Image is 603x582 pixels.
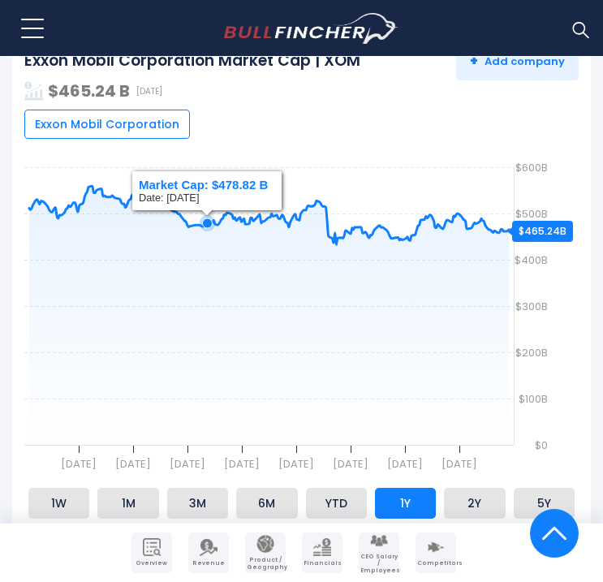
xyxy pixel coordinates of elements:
li: 3M [167,488,228,519]
h2: Exxon Mobil Corporation Market Cap | XOM [24,51,360,71]
a: Company Overview [131,532,172,573]
img: addasd [24,81,44,101]
text: [DATE] [61,456,97,472]
li: 2Y [444,488,505,519]
text: $400B [515,252,548,268]
span: [DATE] [136,86,162,97]
li: 1Y [375,488,436,519]
a: Company Product/Geography [245,532,286,573]
span: CEO Salary / Employees [360,554,398,574]
text: [DATE] [333,456,368,472]
a: Company Revenue [188,532,229,573]
a: Company Employees [359,532,399,573]
text: $0 [535,438,548,453]
span: Product / Geography [247,557,284,571]
text: $100B [519,391,548,407]
text: $500B [515,206,548,222]
img: bullfincher logo [224,13,398,44]
text: $600B [515,160,548,175]
span: Exxon Mobil Corporation [35,117,179,131]
li: 1M [97,488,158,519]
text: [DATE] [170,456,205,472]
text: $200B [515,345,548,360]
text: [DATE] [115,456,151,472]
text: [DATE] [387,456,423,472]
span: Revenue [190,560,227,567]
li: 5Y [514,488,575,519]
li: YTD [306,488,367,519]
strong: $465.24 B [48,80,130,102]
text: [DATE] [278,456,314,472]
text: [DATE] [441,456,477,472]
a: Company Competitors [416,532,456,573]
span: Financials [304,560,341,567]
strong: + [470,51,478,70]
span: Overview [133,560,170,567]
div: $465.24B [512,221,573,242]
span: Competitors [417,560,454,567]
span: Add company [470,54,565,68]
a: Company Financials [302,532,342,573]
text: [DATE] [224,456,260,472]
li: 6M [236,488,297,519]
button: +Add company [456,41,579,80]
text: $300B [515,299,548,314]
li: 1W [28,488,89,519]
a: Go to homepage [224,13,398,44]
